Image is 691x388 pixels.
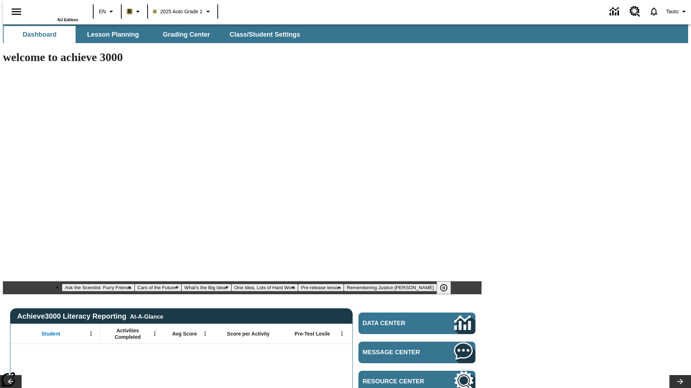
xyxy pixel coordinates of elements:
[23,31,57,39] span: Dashboard
[58,18,78,22] span: NJ Edition
[625,2,645,21] a: Resource Center, Will open in new tab
[663,5,691,18] button: Profile/Settings
[128,7,131,16] span: B
[363,320,430,327] span: Data Center
[172,331,197,337] span: Avg Score
[224,26,306,43] button: Class/Student Settings
[149,328,160,339] button: Open Menu
[231,284,298,291] button: Slide 4 One Idea, Lots of Hard Work
[96,5,119,18] button: Language: EN, Select a language
[3,24,688,43] div: SubNavbar
[86,328,96,339] button: Open Menu
[298,284,344,291] button: Slide 5 Pre-release lesson
[99,8,106,15] span: EN
[6,1,27,22] button: Open side menu
[87,31,139,39] span: Lesson Planning
[17,312,163,320] span: Achieve3000 Literacy Reporting
[31,3,78,22] div: Home
[153,8,203,15] span: 2025 Auto Grade 1
[135,284,182,291] button: Slide 2 Cars of the Future?
[62,284,134,291] button: Slide 1 Ask the Scientist: Furry Friends
[124,5,145,18] button: Boost Class color is light brown. Change class color
[669,375,691,388] button: Lesson carousel, Next
[150,5,215,18] button: Class: 2025 Auto Grade 1, Select your class
[295,331,330,337] span: Pre-Test Lexile
[605,2,625,22] a: Data Center
[437,281,451,294] button: Pause
[363,349,433,356] span: Message Center
[227,331,270,337] span: Score per Activity
[200,328,211,339] button: Open Menu
[358,342,475,363] a: Message Center
[130,312,163,320] div: At-A-Glance
[150,26,222,43] button: Grading Center
[337,328,347,339] button: Open Menu
[181,284,231,291] button: Slide 3 What's the Big Idea?
[104,327,152,340] span: Activities Completed
[437,281,458,294] div: Pause
[363,378,433,385] span: Resource Center
[163,31,210,39] span: Grading Center
[31,3,78,18] a: Home
[230,31,300,39] span: Class/Student Settings
[3,26,307,43] div: SubNavbar
[358,313,475,334] a: Data Center
[4,26,76,43] button: Dashboard
[344,284,437,291] button: Slide 6 Remembering Justice O'Connor
[666,8,678,15] span: Tauto
[77,26,149,43] button: Lesson Planning
[645,2,663,21] a: Notifications
[41,331,60,337] span: Student
[3,51,482,64] h1: welcome to achieve 3000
